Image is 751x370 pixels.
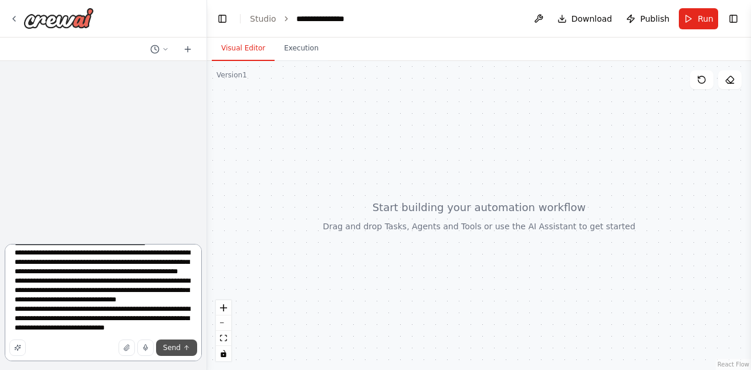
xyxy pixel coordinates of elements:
button: Upload files [119,340,135,356]
button: Start a new chat [178,42,197,56]
button: zoom in [216,300,231,315]
div: React Flow controls [216,300,231,361]
span: Download [571,13,613,25]
button: Improve this prompt [9,340,26,356]
button: Run [679,8,718,29]
button: Publish [621,8,674,29]
button: Switch to previous chat [146,42,174,56]
span: Send [163,343,181,352]
button: Hide left sidebar [214,11,231,27]
nav: breadcrumb [250,13,354,25]
a: React Flow attribution [718,361,749,368]
button: fit view [216,331,231,346]
button: Visual Editor [212,36,275,61]
button: Show right sidebar [725,11,742,27]
button: zoom out [216,315,231,331]
button: Download [553,8,617,29]
button: Send [156,340,197,356]
button: toggle interactivity [216,346,231,361]
button: Execution [275,36,328,61]
button: Click to speak your automation idea [137,340,154,356]
div: Version 1 [216,70,247,80]
span: Publish [640,13,669,25]
span: Run [698,13,713,25]
a: Studio [250,14,276,23]
img: Logo [23,8,94,29]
